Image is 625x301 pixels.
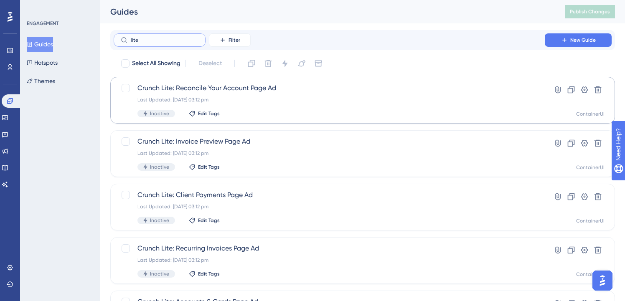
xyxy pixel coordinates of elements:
span: Edit Tags [198,271,220,277]
input: Search [131,37,198,43]
button: Publish Changes [565,5,615,18]
span: Select All Showing [132,58,180,68]
button: Deselect [191,56,229,71]
div: ContainerUI [576,164,605,171]
div: ContainerUI [576,218,605,224]
div: Last Updated: [DATE] 03:12 pm [137,257,521,263]
span: Edit Tags [198,217,220,224]
span: Crunch Lite: Recurring Invoices Page Ad [137,243,521,253]
div: ENGAGEMENT [27,20,58,27]
button: Hotspots [27,55,58,70]
span: New Guide [570,37,596,43]
div: ContainerUI [576,111,605,117]
div: Last Updated: [DATE] 03:12 pm [137,96,521,103]
span: Crunch Lite: Client Payments Page Ad [137,190,521,200]
span: Inactive [150,271,169,277]
div: Last Updated: [DATE] 03:12 pm [137,203,521,210]
button: Themes [27,73,55,89]
span: Need Help? [20,2,52,12]
button: New Guide [545,33,612,47]
button: Edit Tags [189,217,220,224]
span: Deselect [198,58,222,68]
div: Last Updated: [DATE] 03:12 pm [137,150,521,157]
button: Edit Tags [189,271,220,277]
span: Publish Changes [570,8,610,15]
span: Crunch Lite: Reconcile Your Account Page Ad [137,83,521,93]
button: Guides [27,37,53,52]
button: Edit Tags [189,110,220,117]
span: Inactive [150,217,169,224]
span: Filter [229,37,240,43]
div: ContainerUI [576,271,605,278]
span: Crunch Lite: Invoice Preview Page Ad [137,137,521,147]
span: Inactive [150,110,169,117]
span: Edit Tags [198,164,220,170]
iframe: UserGuiding AI Assistant Launcher [590,268,615,293]
div: Guides [110,6,544,18]
button: Filter [209,33,251,47]
span: Edit Tags [198,110,220,117]
span: Inactive [150,164,169,170]
button: Edit Tags [189,164,220,170]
